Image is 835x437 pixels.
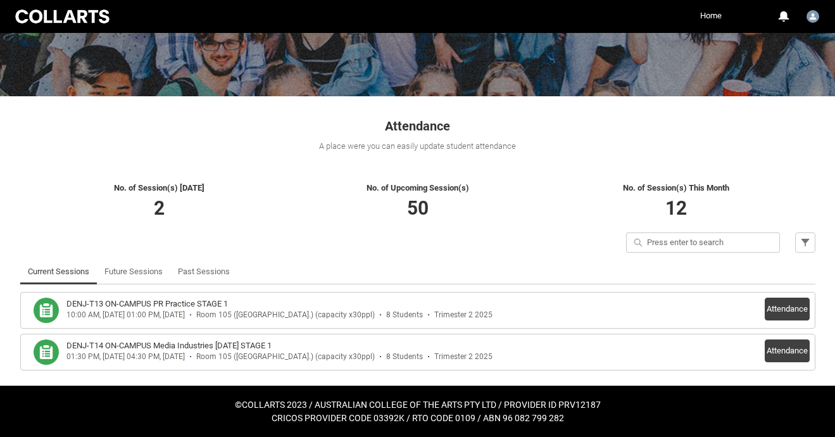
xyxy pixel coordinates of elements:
[434,352,493,362] div: Trimester 2 2025
[66,339,272,352] h3: DENJ-T14 ON-CAMPUS Media Industries Today STAGE 1
[20,140,815,153] div: A place were you can easily update student attendance
[104,259,163,284] a: Future Sessions
[66,298,228,310] h3: DENJ-T13 ON-CAMPUS PR Practice STAGE 1
[803,5,822,25] button: User Profile Neil.McMahon
[97,259,170,284] li: Future Sessions
[434,310,493,320] div: Trimester 2 2025
[66,310,185,320] div: 10:00 AM, [DATE] 01:00 PM, [DATE]
[386,352,423,362] div: 8 Students
[66,352,185,362] div: 01:30 PM, [DATE] 04:30 PM, [DATE]
[765,298,810,320] button: Attendance
[386,310,423,320] div: 8 Students
[178,259,230,284] a: Past Sessions
[20,259,97,284] li: Current Sessions
[807,10,819,23] img: Neil.McMahon
[114,183,204,193] span: No. of Session(s) [DATE]
[795,232,815,253] button: Filter
[28,259,89,284] a: Current Sessions
[170,259,237,284] li: Past Sessions
[196,352,375,362] div: Room 105 ([GEOGRAPHIC_DATA].) (capacity x30ppl)
[196,310,375,320] div: Room 105 ([GEOGRAPHIC_DATA].) (capacity x30ppl)
[665,197,687,219] span: 12
[407,197,429,219] span: 50
[623,183,729,193] span: No. of Session(s) This Month
[697,6,725,25] a: Home
[626,232,780,253] input: Press enter to search
[385,118,450,134] span: Attendance
[765,339,810,362] button: Attendance
[367,183,469,193] span: No. of Upcoming Session(s)
[154,197,165,219] span: 2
